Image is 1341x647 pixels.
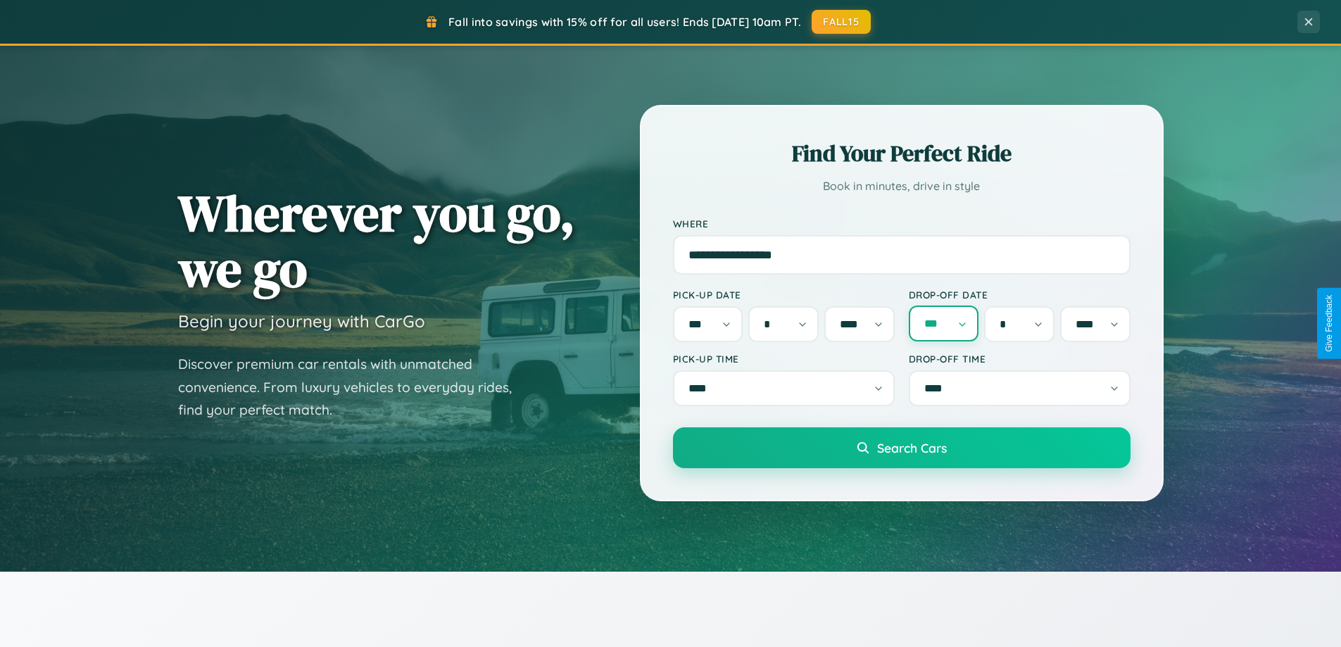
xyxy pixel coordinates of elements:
h3: Begin your journey with CarGo [178,310,425,332]
button: Search Cars [673,427,1131,468]
label: Drop-off Date [909,289,1131,301]
h1: Wherever you go, we go [178,185,575,296]
span: Fall into savings with 15% off for all users! Ends [DATE] 10am PT. [448,15,801,29]
div: Give Feedback [1324,295,1334,352]
label: Where [673,218,1131,230]
h2: Find Your Perfect Ride [673,138,1131,169]
p: Discover premium car rentals with unmatched convenience. From luxury vehicles to everyday rides, ... [178,353,530,422]
label: Pick-up Date [673,289,895,301]
label: Pick-up Time [673,353,895,365]
button: FALL15 [812,10,871,34]
p: Book in minutes, drive in style [673,176,1131,196]
span: Search Cars [877,440,947,456]
label: Drop-off Time [909,353,1131,365]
